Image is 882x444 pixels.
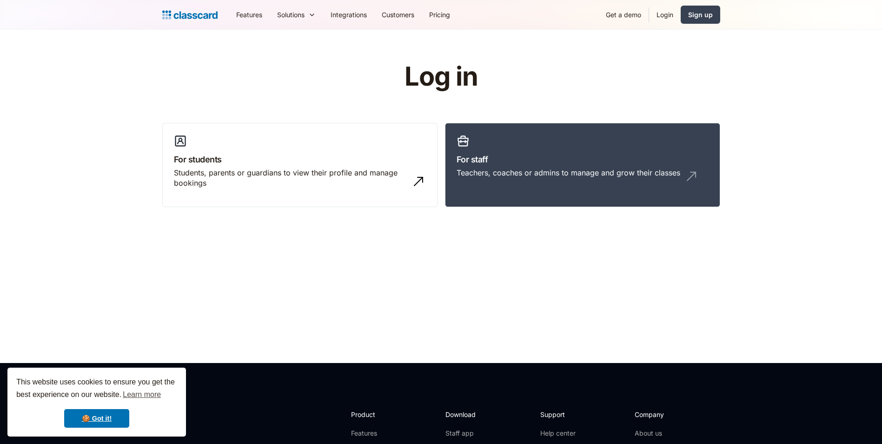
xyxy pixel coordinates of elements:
[162,123,438,208] a: For studentsStudents, parents or guardians to view their profile and manage bookings
[16,377,177,402] span: This website uses cookies to ensure you get the best experience on our website.
[445,123,720,208] a: For staffTeachers, coaches or admins to manage and grow their classes
[445,429,484,438] a: Staff app
[457,153,709,166] h3: For staff
[229,4,270,25] a: Features
[681,6,720,24] a: Sign up
[457,168,680,178] div: Teachers, coaches or admins to manage and grow their classes
[351,429,401,438] a: Features
[277,10,305,20] div: Solutions
[7,368,186,437] div: cookieconsent
[635,410,696,419] h2: Company
[598,4,649,25] a: Get a demo
[540,429,578,438] a: Help center
[445,410,484,419] h2: Download
[174,153,426,166] h3: For students
[174,168,407,188] div: Students, parents or guardians to view their profile and manage bookings
[635,429,696,438] a: About us
[293,62,589,91] h1: Log in
[121,388,162,402] a: learn more about cookies
[351,410,401,419] h2: Product
[323,4,374,25] a: Integrations
[422,4,458,25] a: Pricing
[64,409,129,428] a: dismiss cookie message
[162,8,218,21] a: home
[374,4,422,25] a: Customers
[649,4,681,25] a: Login
[270,4,323,25] div: Solutions
[688,10,713,20] div: Sign up
[540,410,578,419] h2: Support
